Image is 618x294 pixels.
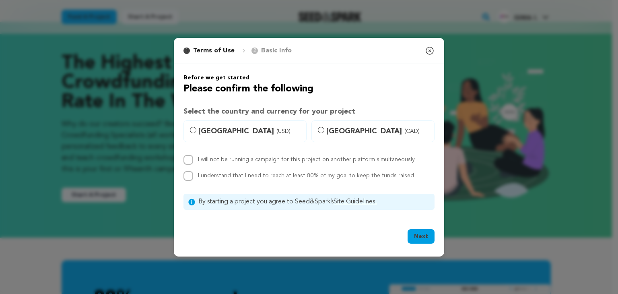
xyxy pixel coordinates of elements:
[404,127,420,135] span: (CAD)
[183,48,190,54] span: 1
[326,126,429,137] span: [GEOGRAPHIC_DATA]
[276,127,290,135] span: (USD)
[198,173,414,178] label: I understand that I need to reach at least 80% of my goal to keep the funds raised
[183,106,435,117] h3: Select the country and currency for your project
[261,46,292,56] p: Basic Info
[193,46,235,56] p: Terms of Use
[408,229,435,244] button: Next
[183,82,435,96] h2: Please confirm the following
[198,157,415,162] label: I will not be running a campaign for this project on another platform simultaneously
[251,48,258,54] span: 2
[198,126,301,137] span: [GEOGRAPHIC_DATA]
[334,199,377,205] a: Site Guidelines.
[183,74,435,82] h6: Before we get started
[198,197,430,207] span: By starting a project you agree to Seed&Spark’s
